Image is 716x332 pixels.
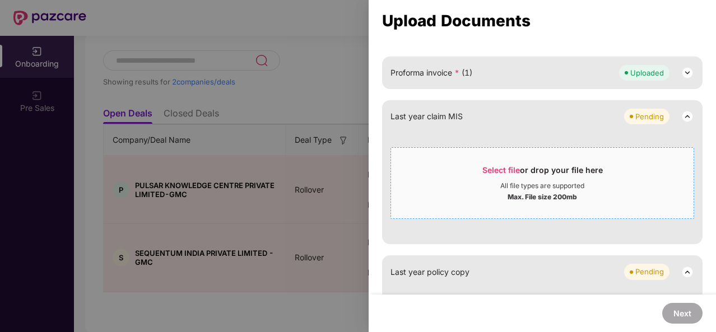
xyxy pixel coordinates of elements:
[662,303,703,324] button: Next
[681,265,694,279] img: svg+xml;base64,PHN2ZyB3aWR0aD0iMjQiIGhlaWdodD0iMjQiIHZpZXdCb3g9IjAgMCAyNCAyNCIgZmlsbD0ibm9uZSIgeG...
[500,181,584,190] div: All file types are supported
[391,156,694,210] span: Select fileor drop your file hereAll file types are supportedMax. File size 200mb
[390,67,472,79] span: Proforma invoice (1)
[390,110,463,123] span: Last year claim MIS
[635,266,664,277] div: Pending
[482,165,520,175] span: Select file
[681,110,694,123] img: svg+xml;base64,PHN2ZyB3aWR0aD0iMjQiIGhlaWdodD0iMjQiIHZpZXdCb3g9IjAgMCAyNCAyNCIgZmlsbD0ibm9uZSIgeG...
[635,111,664,122] div: Pending
[508,190,577,202] div: Max. File size 200mb
[681,66,694,80] img: svg+xml;base64,PHN2ZyB3aWR0aD0iMjQiIGhlaWdodD0iMjQiIHZpZXdCb3g9IjAgMCAyNCAyNCIgZmlsbD0ibm9uZSIgeG...
[482,165,603,181] div: or drop your file here
[630,67,664,78] div: Uploaded
[382,15,703,27] div: Upload Documents
[390,266,469,278] span: Last year policy copy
